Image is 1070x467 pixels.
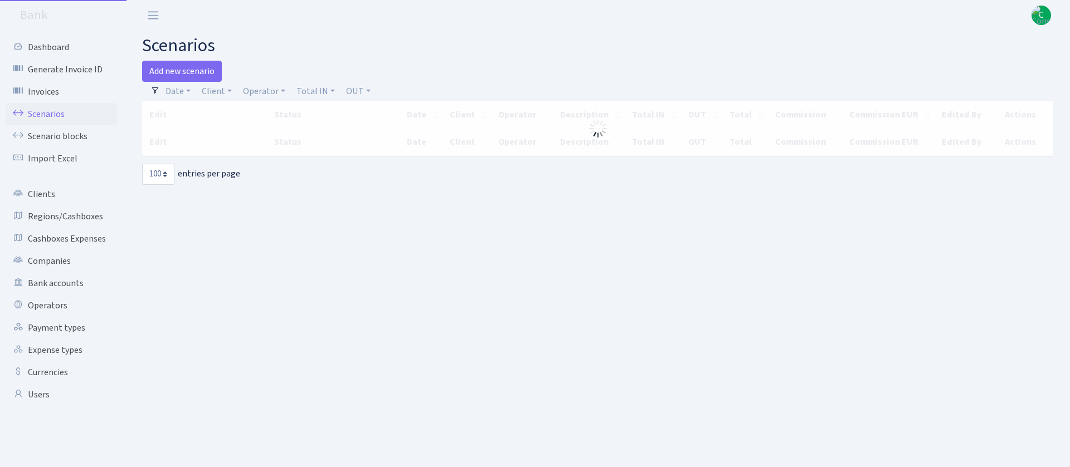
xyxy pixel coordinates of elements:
a: Companies [6,250,117,272]
span: scenarios [142,33,215,58]
a: Scenario blocks [6,125,117,148]
a: Scenarios [6,103,117,125]
a: Cashboxes Expenses [6,228,117,250]
a: C [1032,6,1051,25]
a: Users [6,384,117,406]
img: Processing... [589,120,607,137]
a: Regions/Cashboxes [6,205,117,228]
a: OUT [342,82,375,101]
a: Invoices [6,81,117,103]
a: Add new scenario [142,61,222,82]
a: Currencies [6,361,117,384]
img: Consultant [1032,6,1051,25]
a: Bank accounts [6,272,117,294]
label: entries per page [142,164,240,185]
a: Generate Invoice ID [6,58,117,81]
a: Dashboard [6,36,117,58]
a: Total IN [292,82,339,101]
a: Date [161,82,195,101]
a: Client [197,82,236,101]
a: Payment types [6,317,117,339]
button: Toggle navigation [139,6,167,24]
a: Operator [239,82,290,101]
select: entries per page [142,164,174,185]
a: Import Excel [6,148,117,170]
a: Operators [6,294,117,317]
a: Expense types [6,339,117,361]
a: Clients [6,183,117,205]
